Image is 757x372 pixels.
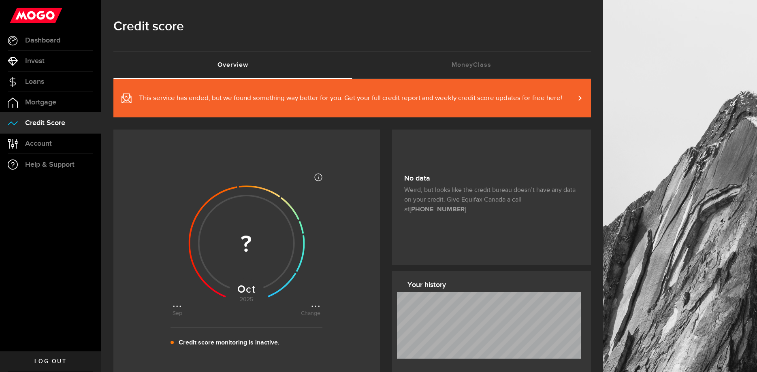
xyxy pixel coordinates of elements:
h3: No data [404,172,579,185]
span: Mortgage [25,99,56,106]
span: Credit Score [25,119,65,127]
ul: Tabs Navigation [113,51,591,79]
h3: Your history [407,278,581,291]
strong: [PHONE_NUMBER] [409,206,466,213]
span: This service has ended, but we found something way better for you. Get your full credit report an... [139,94,562,103]
button: Open LiveChat chat widget [6,3,31,28]
a: This service has ended, but we found something way better for you. Get your full credit report an... [113,79,591,117]
span: Log out [34,359,66,364]
span: Help & Support [25,161,75,168]
h1: Credit score [113,16,591,37]
span: Invest [25,57,45,65]
span: Account [25,140,52,147]
p: Credit score monitoring is inactive. [179,338,279,348]
span: Dashboard [25,37,60,44]
p: Weird, but looks like the credit bureau doesn’t have any data on your credit. Give Equifax Canada... [404,185,579,215]
a: MoneyClass [352,52,591,78]
span: Loans [25,78,44,85]
a: Overview [113,52,352,78]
